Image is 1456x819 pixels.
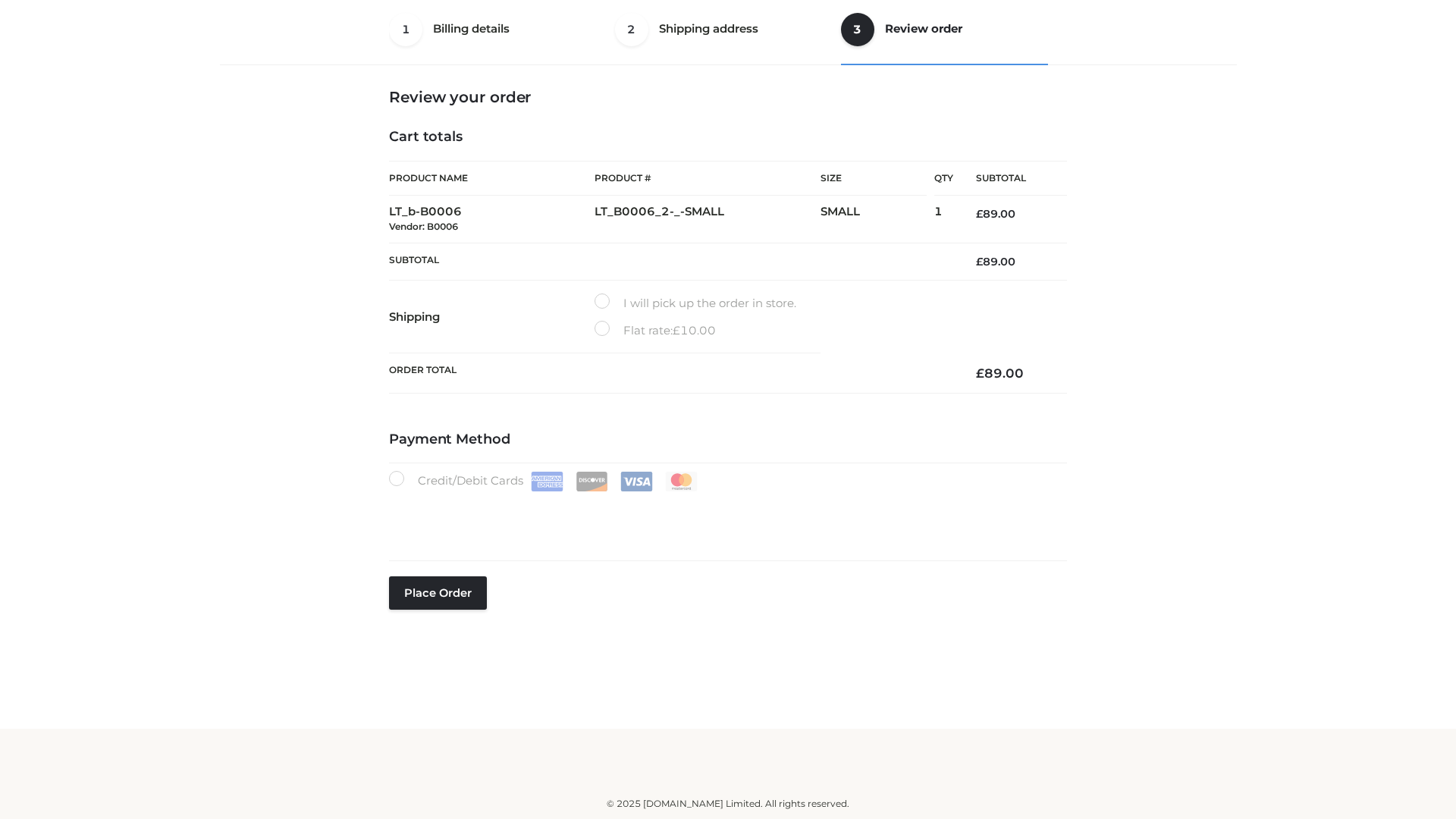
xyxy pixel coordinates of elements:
bdi: 89.00 [976,255,1015,268]
span: £ [976,255,983,268]
img: Discover [576,472,608,491]
td: 1 [934,196,953,243]
div: © 2025 [DOMAIN_NAME] Limited. All rights reserved. [225,796,1231,811]
span: £ [976,207,983,221]
th: Qty [934,161,953,196]
th: Order Total [389,353,953,394]
th: Product Name [389,161,595,196]
th: Subtotal [953,162,1067,196]
h4: Payment Method [389,431,1067,448]
label: Flat rate: [595,321,716,340]
label: I will pick up the order in store. [595,293,796,313]
img: Visa [620,472,653,491]
th: Subtotal [389,243,953,280]
td: SMALL [821,196,934,243]
small: Vendor: B0006 [389,221,458,232]
td: LT_b-B0006 [389,196,595,243]
th: Size [821,162,927,196]
span: £ [976,366,984,381]
th: Shipping [389,281,595,353]
bdi: 89.00 [976,207,1015,221]
td: LT_B0006_2-_-SMALL [595,196,821,243]
h3: Review your order [389,88,1067,106]
img: Mastercard [665,472,698,491]
label: Credit/Debit Cards [389,471,699,491]
h4: Cart totals [389,129,1067,146]
img: Amex [531,472,563,491]
span: £ [673,323,680,337]
button: Place order [389,576,487,610]
bdi: 10.00 [673,323,716,337]
iframe: Secure payment input frame [386,488,1064,544]
th: Product # [595,161,821,196]
bdi: 89.00 [976,366,1024,381]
